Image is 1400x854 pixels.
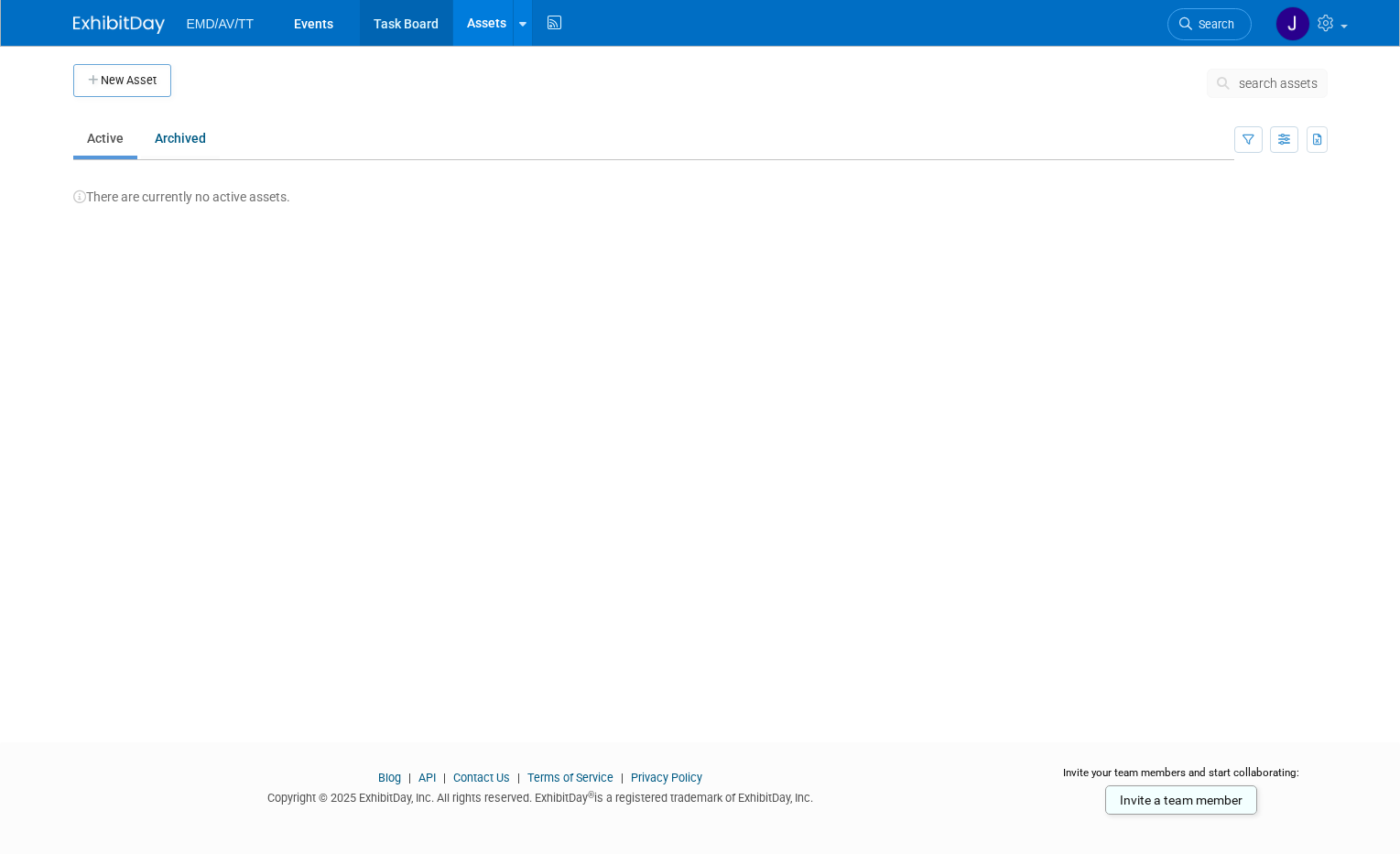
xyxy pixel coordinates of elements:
[73,64,171,97] button: New Asset
[1035,765,1328,793] div: Invite your team members and start collaborating:
[404,771,416,784] span: |
[73,121,137,156] a: Active
[588,790,594,800] sup: ®
[1167,8,1252,40] a: Search
[73,785,1007,806] div: Copyright © 2025 ExhibitDay, Inc. All rights reserved. ExhibitDay is a registered trademark of Ex...
[73,169,1328,206] div: There are currently no active assets.
[527,771,613,784] a: Terms of Service
[453,771,510,784] a: Contact Us
[378,771,401,784] a: Blog
[439,771,450,784] span: |
[513,771,525,784] span: |
[616,771,628,784] span: |
[1239,76,1318,91] span: search assets
[187,16,255,31] span: EMD/AV/TT
[418,771,436,784] a: API
[631,771,702,784] a: Privacy Policy
[1207,69,1328,98] button: search assets
[1275,6,1310,41] img: Jolene Rheault
[141,121,220,156] a: Archived
[1192,17,1234,31] span: Search
[73,16,165,34] img: ExhibitDay
[1105,785,1257,815] a: Invite a team member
